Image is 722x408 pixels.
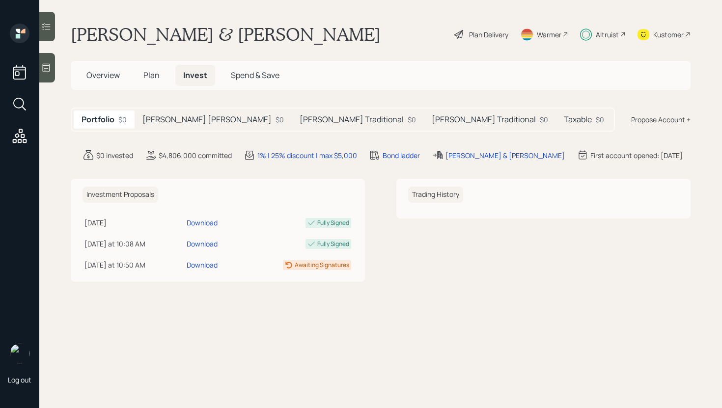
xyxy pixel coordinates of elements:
h1: [PERSON_NAME] & [PERSON_NAME] [71,24,381,45]
h5: [PERSON_NAME] Traditional [432,115,536,124]
h6: Investment Proposals [83,187,158,203]
div: Altruist [596,29,619,40]
div: Warmer [537,29,561,40]
div: $0 [596,114,604,125]
div: 1% | 25% discount | max $5,000 [257,150,357,161]
h6: Trading History [408,187,463,203]
img: retirable_logo.png [10,344,29,363]
h5: [PERSON_NAME] [PERSON_NAME] [142,115,272,124]
span: Overview [86,70,120,81]
div: Log out [8,375,31,384]
div: [DATE] [84,218,183,228]
div: Fully Signed [317,240,349,248]
div: Download [187,218,218,228]
div: [PERSON_NAME] & [PERSON_NAME] [445,150,565,161]
div: Plan Delivery [469,29,508,40]
h5: Portfolio [82,115,114,124]
div: Kustomer [653,29,684,40]
div: $0 [408,114,416,125]
span: Spend & Save [231,70,279,81]
div: Propose Account + [631,114,691,125]
div: Fully Signed [317,218,349,227]
div: $0 [540,114,548,125]
div: $0 invested [96,150,133,161]
div: [DATE] at 10:50 AM [84,260,183,270]
span: Plan [143,70,160,81]
div: Awaiting Signatures [295,261,349,270]
h5: [PERSON_NAME] Traditional [300,115,404,124]
div: $4,806,000 committed [159,150,232,161]
div: Download [187,239,218,249]
div: Download [187,260,218,270]
div: $0 [118,114,127,125]
div: [DATE] at 10:08 AM [84,239,183,249]
h5: Taxable [564,115,592,124]
div: $0 [276,114,284,125]
div: Bond ladder [383,150,420,161]
div: First account opened: [DATE] [590,150,683,161]
span: Invest [183,70,207,81]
